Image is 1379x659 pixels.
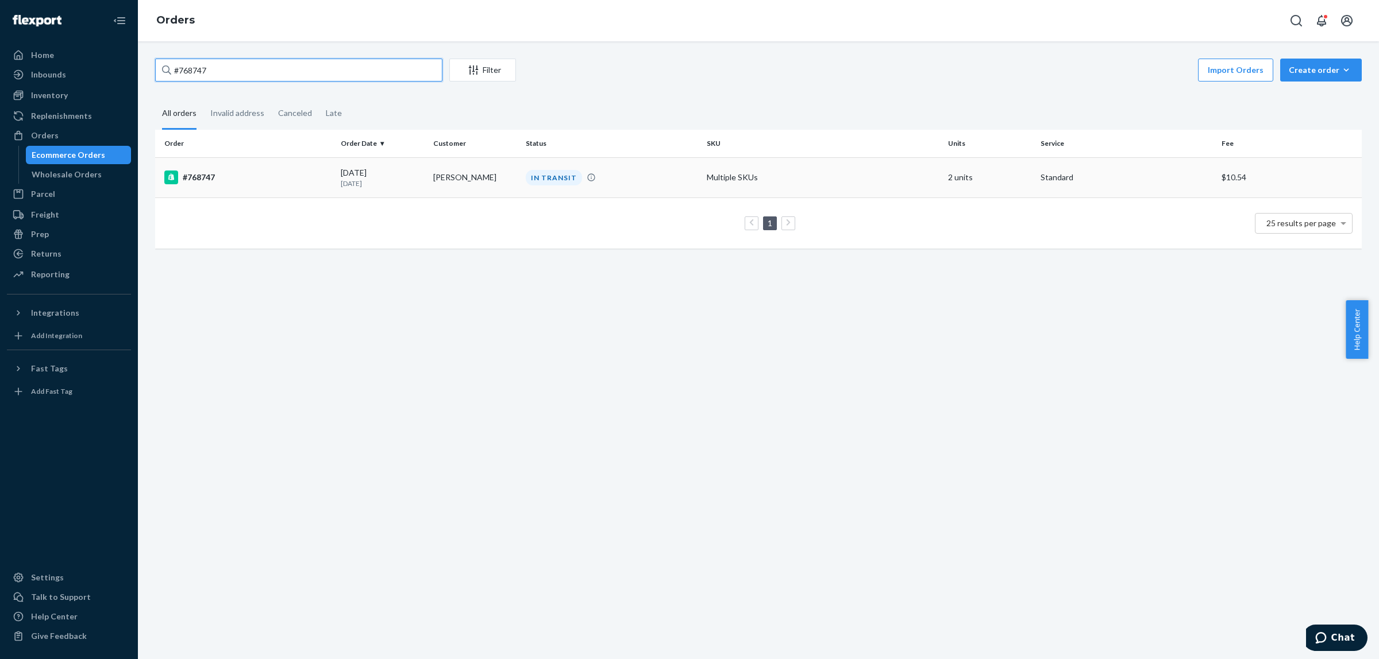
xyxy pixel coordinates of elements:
[32,149,105,161] div: Ecommerce Orders
[278,98,312,128] div: Canceled
[7,607,131,626] a: Help Center
[1041,172,1212,183] p: Standard
[341,179,424,188] p: [DATE]
[31,209,59,220] div: Freight
[433,138,517,148] div: Customer
[521,130,702,157] th: Status
[1346,300,1368,359] button: Help Center
[943,157,1036,197] td: 2 units
[336,130,429,157] th: Order Date
[31,69,66,80] div: Inbounds
[31,307,79,319] div: Integrations
[31,269,70,280] div: Reporting
[31,331,82,340] div: Add Integration
[31,130,59,141] div: Orders
[156,14,195,26] a: Orders
[7,265,131,284] a: Reporting
[31,630,87,642] div: Give Feedback
[450,64,515,76] div: Filter
[449,59,516,82] button: Filter
[31,572,64,583] div: Settings
[31,188,55,200] div: Parcel
[31,363,68,374] div: Fast Tags
[31,90,68,101] div: Inventory
[1280,59,1362,82] button: Create order
[108,9,131,32] button: Close Navigation
[1036,130,1217,157] th: Service
[326,98,342,128] div: Late
[1310,9,1333,32] button: Open notifications
[155,59,442,82] input: Search orders
[7,359,131,378] button: Fast Tags
[31,386,72,396] div: Add Fast Tag
[1217,130,1362,157] th: Fee
[702,157,943,197] td: Multiple SKUs
[7,245,131,263] a: Returns
[7,46,131,64] a: Home
[7,588,131,606] button: Talk to Support
[943,130,1036,157] th: Units
[1306,625,1368,653] iframe: Opens a widget where you can chat to one of our agents
[1335,9,1358,32] button: Open account menu
[32,169,102,180] div: Wholesale Orders
[31,591,91,603] div: Talk to Support
[1266,218,1336,228] span: 25 results per page
[7,327,131,345] a: Add Integration
[31,49,54,61] div: Home
[31,611,78,622] div: Help Center
[702,130,943,157] th: SKU
[155,130,336,157] th: Order
[31,248,61,259] div: Returns
[341,167,424,188] div: [DATE]
[7,382,131,401] a: Add Fast Tag
[7,206,131,224] a: Freight
[7,304,131,322] button: Integrations
[26,146,132,164] a: Ecommerce Orders
[7,225,131,243] a: Prep
[429,157,521,197] td: [PERSON_NAME]
[7,627,131,645] button: Give Feedback
[210,98,264,128] div: Invalid address
[7,185,131,203] a: Parcel
[26,165,132,184] a: Wholesale Orders
[31,228,49,240] div: Prep
[7,126,131,145] a: Orders
[31,110,92,122] div: Replenishments
[1289,64,1353,76] div: Create order
[164,170,332,184] div: #768747
[13,15,61,26] img: Flexport logo
[1217,157,1362,197] td: $10.54
[1198,59,1273,82] button: Import Orders
[7,65,131,84] a: Inbounds
[7,86,131,104] a: Inventory
[162,98,197,130] div: All orders
[1285,9,1308,32] button: Open Search Box
[765,218,775,228] a: Page 1 is your current page
[147,4,204,37] ol: breadcrumbs
[7,107,131,125] a: Replenishments
[526,170,582,185] div: IN TRANSIT
[7,568,131,587] a: Settings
